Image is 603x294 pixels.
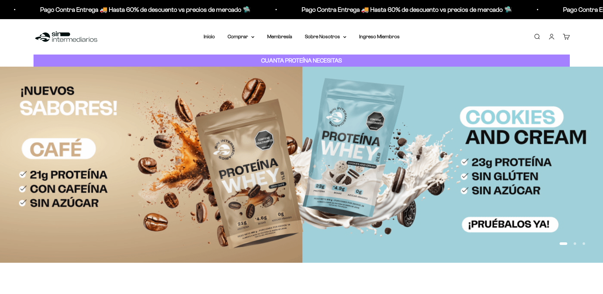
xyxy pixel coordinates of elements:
[35,4,245,15] p: Pago Contra Entrega 🚚 Hasta 60% de descuento vs precios de mercado 🛸
[297,4,507,15] p: Pago Contra Entrega 🚚 Hasta 60% de descuento vs precios de mercado 🛸
[359,34,400,39] a: Ingreso Miembros
[228,33,254,41] summary: Comprar
[267,34,292,39] a: Membresía
[305,33,346,41] summary: Sobre Nosotros
[261,57,342,64] strong: CUANTA PROTEÍNA NECESITAS
[204,34,215,39] a: Inicio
